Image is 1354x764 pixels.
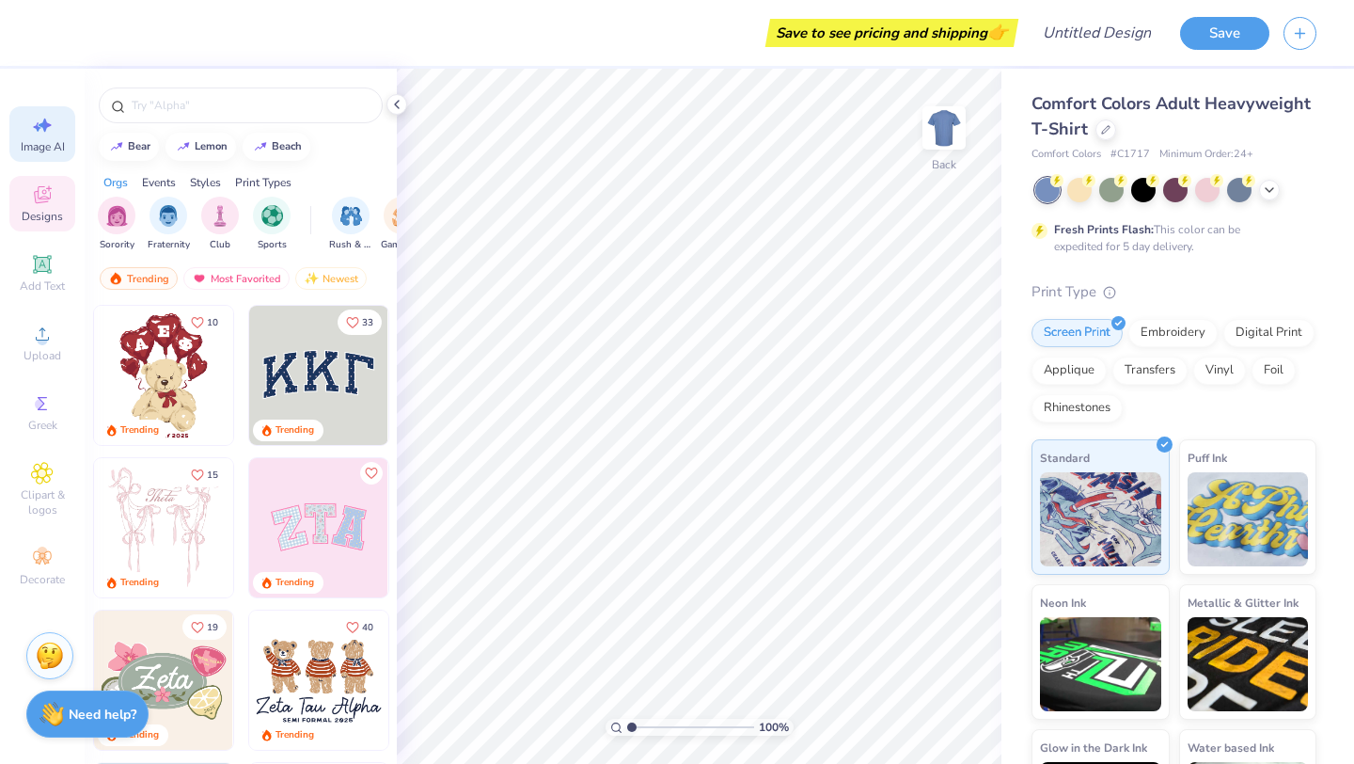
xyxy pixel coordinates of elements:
[329,197,372,252] div: filter for Rush & Bid
[1188,617,1309,711] img: Metallic & Glitter Ink
[148,238,190,252] span: Fraternity
[130,96,370,115] input: Try "Alpha"
[148,197,190,252] button: filter button
[770,19,1014,47] div: Save to see pricing and shipping
[109,141,124,152] img: trend_line.gif
[1128,319,1218,347] div: Embroidery
[176,141,191,152] img: trend_line.gif
[9,487,75,517] span: Clipart & logos
[20,279,65,294] span: Add Text
[1054,221,1285,255] div: This color can be expedited for 5 day delivery.
[932,156,956,173] div: Back
[329,238,372,252] span: Rush & Bid
[142,174,176,191] div: Events
[1040,593,1086,613] span: Neon Ink
[276,423,314,438] div: Trending
[100,267,178,290] div: Trending
[381,197,424,252] button: filter button
[338,310,382,335] button: Like
[69,706,136,724] strong: Need help?
[98,197,135,252] div: filter for Sorority
[20,572,65,587] span: Decorate
[165,133,236,161] button: lemon
[304,272,319,285] img: Newest.gif
[235,174,291,191] div: Print Types
[338,614,382,640] button: Like
[249,306,388,445] img: 3b9aba4f-e317-4aa7-a679-c95a879539bd
[99,133,159,161] button: bear
[232,611,371,750] img: d6d5c6c6-9b9a-4053-be8a-bdf4bacb006d
[28,418,57,433] span: Greek
[381,238,424,252] span: Game Day
[1031,357,1107,385] div: Applique
[1031,281,1316,303] div: Print Type
[100,238,134,252] span: Sorority
[276,576,314,590] div: Trending
[120,576,159,590] div: Trending
[1040,617,1161,711] img: Neon Ink
[276,728,314,742] div: Trending
[1159,147,1253,163] span: Minimum Order: 24 +
[106,205,128,227] img: Sorority Image
[201,197,239,252] button: filter button
[1188,593,1299,613] span: Metallic & Glitter Ink
[94,611,233,750] img: 010ceb09-c6fc-40d9-b71e-e3f087f73ee6
[925,109,963,147] img: Back
[182,614,227,640] button: Like
[1112,357,1188,385] div: Transfers
[22,209,63,224] span: Designs
[387,306,527,445] img: edfb13fc-0e43-44eb-bea2-bf7fc0dd67f9
[232,306,371,445] img: e74243e0-e378-47aa-a400-bc6bcb25063a
[210,205,230,227] img: Club Image
[1040,472,1161,566] img: Standard
[387,458,527,597] img: 5ee11766-d822-42f5-ad4e-763472bf8dcf
[243,133,310,161] button: beach
[94,458,233,597] img: 83dda5b0-2158-48ca-832c-f6b4ef4c4536
[362,318,373,327] span: 33
[98,197,135,252] button: filter button
[232,458,371,597] img: d12a98c7-f0f7-4345-bf3a-b9f1b718b86e
[272,141,302,151] div: beach
[1031,92,1311,140] span: Comfort Colors Adult Heavyweight T-Shirt
[190,174,221,191] div: Styles
[195,141,228,151] div: lemon
[392,205,414,227] img: Game Day Image
[128,141,150,151] div: bear
[987,21,1008,43] span: 👉
[1188,448,1227,468] span: Puff Ink
[207,623,218,632] span: 19
[103,174,128,191] div: Orgs
[253,197,291,252] div: filter for Sports
[207,470,218,480] span: 15
[182,462,227,487] button: Like
[1223,319,1315,347] div: Digital Print
[183,267,290,290] div: Most Favorited
[1188,472,1309,566] img: Puff Ink
[201,197,239,252] div: filter for Club
[759,719,789,736] span: 100 %
[258,238,287,252] span: Sports
[108,272,123,285] img: trending.gif
[158,205,179,227] img: Fraternity Image
[387,611,527,750] img: d12c9beb-9502-45c7-ae94-40b97fdd6040
[207,318,218,327] span: 10
[192,272,207,285] img: most_fav.gif
[21,139,65,154] span: Image AI
[120,423,159,438] div: Trending
[1031,394,1123,422] div: Rhinestones
[253,197,291,252] button: filter button
[1252,357,1296,385] div: Foil
[24,348,61,363] span: Upload
[182,310,227,335] button: Like
[1193,357,1246,385] div: Vinyl
[249,458,388,597] img: 9980f5e8-e6a1-4b4a-8839-2b0e9349023c
[210,238,230,252] span: Club
[249,611,388,750] img: a3be6b59-b000-4a72-aad0-0c575b892a6b
[381,197,424,252] div: filter for Game Day
[1180,17,1269,50] button: Save
[253,141,268,152] img: trend_line.gif
[261,205,283,227] img: Sports Image
[1031,319,1123,347] div: Screen Print
[1031,147,1101,163] span: Comfort Colors
[362,623,373,632] span: 40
